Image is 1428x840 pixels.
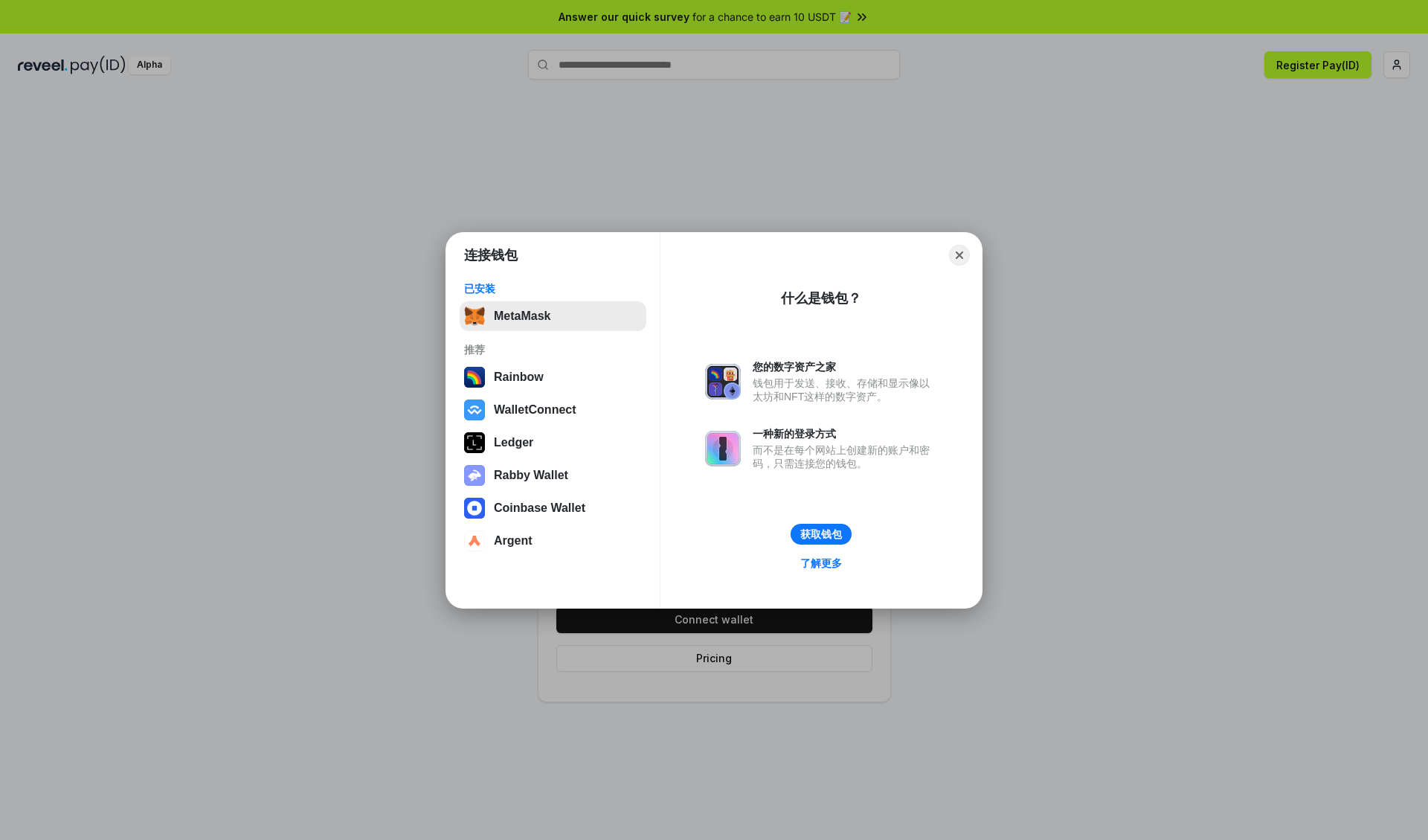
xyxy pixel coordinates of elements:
[800,557,842,570] div: 了解更多
[800,528,842,541] div: 获取钱包
[753,427,937,440] div: 一种新的登录方式
[460,461,646,490] button: Rabby Wallet
[460,362,646,392] button: Rainbow
[460,428,646,458] button: Ledger
[753,376,937,403] div: 钱包用于发送、接收、存储和显示像以太坊和NFT这样的数字资产。
[494,501,585,515] div: Coinbase Wallet
[494,436,533,449] div: Ledger
[753,360,937,373] div: 您的数字资产之家
[753,443,937,470] div: 而不是在每个网站上创建新的账户和密码，只需连接您的钱包。
[494,310,550,323] div: MetaMask
[791,524,852,545] button: 获取钱包
[705,431,741,467] img: svg+xml,%3Csvg%20xmlns%3D%22http%3A%2F%2Fwww.w3.org%2F2000%2Fsvg%22%20fill%3D%22none%22%20viewBox...
[464,530,485,551] img: svg+xml,%3Csvg%20width%3D%2228%22%20height%3D%2228%22%20viewBox%3D%220%200%2028%2028%22%20fill%3D...
[949,245,970,266] button: Close
[791,554,851,573] a: 了解更多
[494,534,533,548] div: Argent
[464,432,485,453] img: svg+xml,%3Csvg%20xmlns%3D%22http%3A%2F%2Fwww.w3.org%2F2000%2Fsvg%22%20width%3D%2228%22%20height%3...
[494,469,568,482] div: Rabby Wallet
[464,465,485,486] img: svg+xml,%3Csvg%20xmlns%3D%22http%3A%2F%2Fwww.w3.org%2F2000%2Fsvg%22%20fill%3D%22none%22%20viewBox...
[781,289,861,307] div: 什么是钱包？
[460,493,646,523] button: Coinbase Wallet
[460,395,646,425] button: WalletConnect
[464,367,485,388] img: svg+xml,%3Csvg%20width%3D%22120%22%20height%3D%22120%22%20viewBox%3D%220%200%20120%20120%22%20fil...
[705,364,741,400] img: svg+xml,%3Csvg%20xmlns%3D%22http%3A%2F%2Fwww.w3.org%2F2000%2Fsvg%22%20fill%3D%22none%22%20viewBox...
[464,498,485,519] img: svg+xml,%3Csvg%20width%3D%2228%22%20height%3D%2228%22%20viewBox%3D%220%200%2028%2028%22%20fill%3D...
[494,403,576,417] div: WalletConnect
[464,400,485,420] img: svg+xml,%3Csvg%20width%3D%2228%22%20height%3D%2228%22%20viewBox%3D%220%200%2028%2028%22%20fill%3D...
[494,371,544,384] div: Rainbow
[460,526,646,556] button: Argent
[464,306,485,327] img: svg+xml,%3Csvg%20fill%3D%22none%22%20height%3D%2233%22%20viewBox%3D%220%200%2035%2033%22%20width%...
[464,282,642,295] div: 已安装
[460,301,646,331] button: MetaMask
[464,246,518,264] h1: 连接钱包
[464,343,642,356] div: 推荐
